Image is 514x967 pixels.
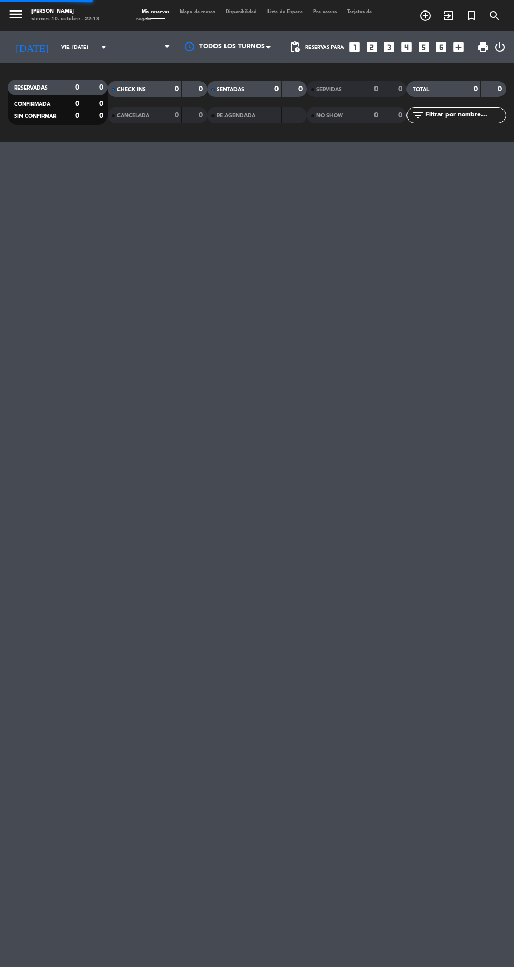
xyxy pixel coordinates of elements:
span: RE AGENDADA [217,113,255,118]
i: looks_5 [417,40,431,54]
strong: 0 [199,85,205,93]
strong: 0 [75,112,79,119]
strong: 0 [99,84,105,91]
strong: 0 [99,112,105,119]
i: filter_list [412,109,424,122]
strong: 0 [398,85,404,93]
div: [PERSON_NAME] [31,8,99,16]
i: looks_one [348,40,361,54]
span: print [477,41,489,53]
strong: 0 [398,112,404,119]
i: looks_6 [434,40,448,54]
span: CONFIRMADA [14,102,50,107]
i: turned_in_not [465,9,478,22]
i: arrow_drop_down [98,41,110,53]
i: power_settings_new [494,41,506,53]
span: Mapa de mesas [175,9,220,14]
i: looks_3 [382,40,396,54]
i: menu [8,6,24,22]
span: RESERVADAS [14,85,48,91]
strong: 0 [298,85,305,93]
i: [DATE] [8,37,56,58]
span: Mis reservas [136,9,175,14]
input: Filtrar por nombre... [424,110,506,121]
span: Reservas para [305,45,344,50]
span: TOTAL [413,87,429,92]
span: Pre-acceso [308,9,342,14]
button: menu [8,6,24,25]
span: CANCELADA [117,113,149,118]
strong: 0 [474,85,478,93]
strong: 0 [75,100,79,107]
span: Lista de Espera [262,9,308,14]
i: add_box [452,40,465,54]
strong: 0 [99,100,105,107]
div: LOG OUT [494,31,506,63]
div: viernes 10. octubre - 22:13 [31,16,99,24]
span: SENTADAS [217,87,244,92]
span: NO SHOW [316,113,343,118]
i: looks_two [365,40,379,54]
strong: 0 [274,85,279,93]
i: looks_4 [400,40,413,54]
strong: 0 [75,84,79,91]
strong: 0 [199,112,205,119]
i: exit_to_app [442,9,455,22]
i: add_circle_outline [419,9,432,22]
strong: 0 [175,112,179,119]
strong: 0 [498,85,504,93]
i: search [488,9,501,22]
strong: 0 [374,85,378,93]
strong: 0 [175,85,179,93]
span: SERVIDAS [316,87,342,92]
span: pending_actions [288,41,301,53]
span: SIN CONFIRMAR [14,114,56,119]
strong: 0 [374,112,378,119]
span: Disponibilidad [220,9,262,14]
span: CHECK INS [117,87,146,92]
